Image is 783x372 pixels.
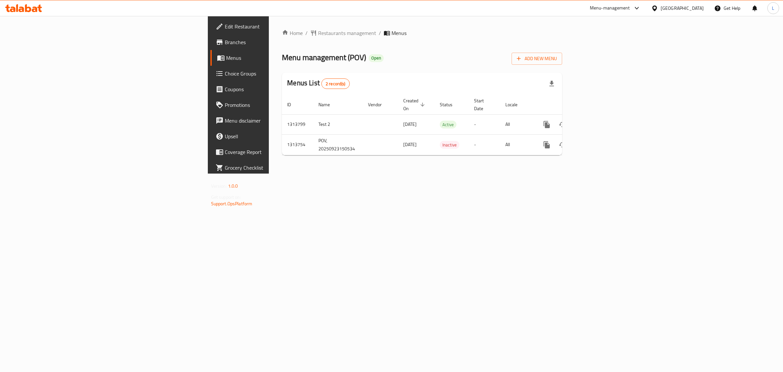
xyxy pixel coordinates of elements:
span: Status [440,101,461,109]
table: enhanced table [282,95,607,155]
td: All [500,114,534,134]
span: Coupons [225,85,333,93]
span: Add New Menu [517,55,557,63]
td: All [500,134,534,155]
span: ID [287,101,299,109]
span: Promotions [225,101,333,109]
button: Change Status [555,137,570,153]
div: Export file [544,76,560,92]
td: - [469,114,500,134]
a: Menu disclaimer [210,113,339,128]
span: Version: [211,182,227,190]
a: Choice Groups [210,66,339,81]
h2: Menus List [287,78,349,89]
div: Active [440,121,456,128]
span: Menus [226,54,333,62]
span: Edit Restaurant [225,23,333,30]
span: Inactive [440,141,459,149]
a: Upsell [210,128,339,144]
div: Menu-management [590,4,630,12]
td: - [469,134,500,155]
span: Start Date [474,97,492,112]
div: Total records count [321,78,350,89]
span: Name [318,101,338,109]
span: Menu disclaimer [225,117,333,125]
a: Edit Restaurant [210,19,339,34]
div: Open [369,54,384,62]
a: Promotions [210,97,339,113]
button: Add New Menu [512,53,562,65]
span: Restaurants management [318,29,376,37]
span: [DATE] [403,140,417,149]
span: [DATE] [403,120,417,128]
a: Branches [210,34,339,50]
nav: breadcrumb [282,29,562,37]
li: / [379,29,381,37]
a: Support.OpsPlatform [211,199,253,208]
th: Actions [534,95,607,115]
span: Grocery Checklist [225,164,333,172]
button: more [539,137,555,153]
span: Active [440,121,456,128]
a: Grocery Checklist [210,160,339,176]
span: Open [369,55,384,61]
span: Vendor [368,101,390,109]
span: Choice Groups [225,70,333,77]
button: more [539,117,555,132]
a: Menus [210,50,339,66]
span: Menus [391,29,407,37]
span: 2 record(s) [322,81,349,87]
a: Restaurants management [310,29,376,37]
span: Get support on: [211,193,241,201]
span: Coverage Report [225,148,333,156]
div: [GEOGRAPHIC_DATA] [661,5,704,12]
span: L [772,5,774,12]
button: Change Status [555,117,570,132]
span: Upsell [225,132,333,140]
span: Locale [505,101,526,109]
span: 1.0.0 [228,182,238,190]
a: Coupons [210,81,339,97]
a: Coverage Report [210,144,339,160]
span: Created On [403,97,427,112]
span: Branches [225,38,333,46]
